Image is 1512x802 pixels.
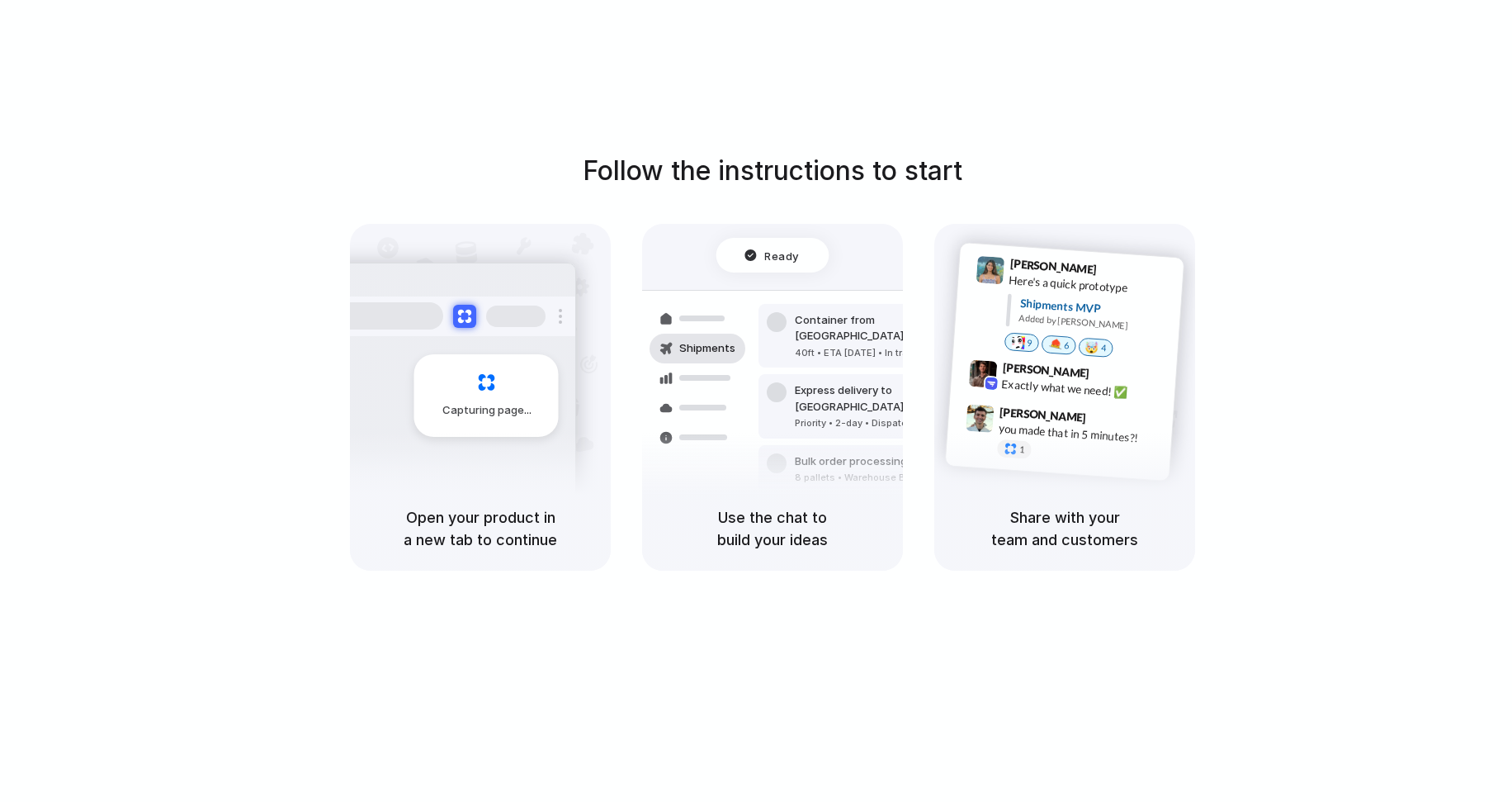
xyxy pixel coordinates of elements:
span: Shipments [679,340,735,357]
div: Container from [GEOGRAPHIC_DATA] [795,312,973,344]
span: [PERSON_NAME] [999,403,1087,427]
span: 4 [1101,344,1107,353]
span: 9:41 AM [1102,263,1136,282]
h5: Share with your team and customers [954,506,1175,551]
h1: Follow the instructions to start [583,151,962,191]
div: 40ft • ETA [DATE] • In transit [795,346,973,360]
span: Capturing page [442,402,534,419]
span: 9:47 AM [1091,410,1125,430]
div: you made that in 5 minutes?! [998,420,1163,448]
h5: Use the chat to build your ideas [662,506,883,551]
div: Exactly what we need! ✅ [1001,375,1166,403]
span: [PERSON_NAME] [1002,358,1089,382]
span: 9:42 AM [1094,366,1128,386]
span: 9 [1027,339,1032,348]
div: Shipments MVP [1019,295,1172,322]
span: 6 [1064,341,1070,350]
span: [PERSON_NAME] [1009,254,1097,278]
span: 1 [1019,445,1025,454]
div: 8 pallets • Warehouse B • Packed [795,471,948,485]
div: Here's a quick prototype [1009,272,1174,300]
span: Ready [765,247,800,263]
div: 🤯 [1085,341,1099,354]
div: Bulk order processing [795,453,948,470]
h5: Open your product in a new tab to continue [370,506,591,551]
div: Added by [PERSON_NAME] [1018,311,1170,335]
div: Express delivery to [GEOGRAPHIC_DATA] [795,382,973,415]
div: Priority • 2-day • Dispatched [795,416,973,430]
